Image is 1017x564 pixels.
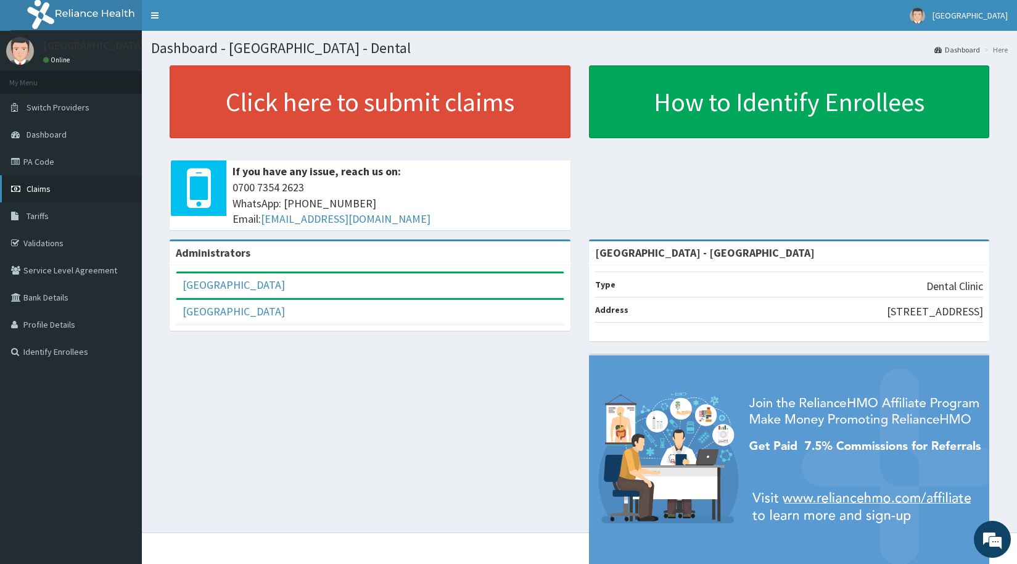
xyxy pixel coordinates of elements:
[43,40,145,51] p: [GEOGRAPHIC_DATA]
[910,8,925,23] img: User Image
[261,212,430,226] a: [EMAIL_ADDRESS][DOMAIN_NAME]
[27,102,89,113] span: Switch Providers
[170,65,570,138] a: Click here to submit claims
[595,246,815,260] strong: [GEOGRAPHIC_DATA] - [GEOGRAPHIC_DATA]
[233,164,401,178] b: If you have any issue, reach us on:
[595,304,628,315] b: Address
[6,37,34,65] img: User Image
[176,246,250,260] b: Administrators
[27,183,51,194] span: Claims
[887,304,983,320] p: [STREET_ADDRESS]
[183,304,285,318] a: [GEOGRAPHIC_DATA]
[589,65,990,138] a: How to Identify Enrollees
[981,44,1008,55] li: Here
[933,10,1008,21] span: [GEOGRAPHIC_DATA]
[151,40,1008,56] h1: Dashboard - [GEOGRAPHIC_DATA] - Dental
[934,44,980,55] a: Dashboard
[27,210,49,222] span: Tariffs
[27,129,67,140] span: Dashboard
[926,278,983,294] p: Dental Clinic
[43,56,73,64] a: Online
[595,279,616,290] b: Type
[233,180,564,227] span: 0700 7354 2623 WhatsApp: [PHONE_NUMBER] Email:
[183,278,285,292] a: [GEOGRAPHIC_DATA]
